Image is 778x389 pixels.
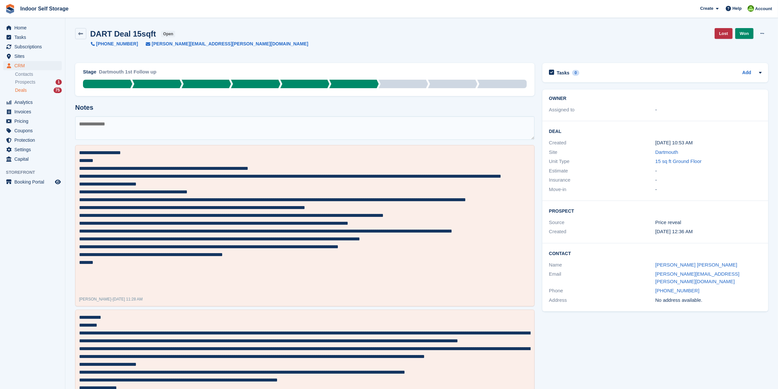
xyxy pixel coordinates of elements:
span: [PERSON_NAME] [79,297,111,301]
span: Subscriptions [14,42,54,51]
span: Home [14,23,54,32]
img: Helen Wilson [748,5,754,12]
span: Capital [14,154,54,164]
span: open [161,31,175,37]
a: menu [3,42,62,51]
h2: Owner [549,96,762,101]
span: Sites [14,52,54,61]
div: Stage [83,68,96,76]
span: Help [733,5,742,12]
a: menu [3,33,62,42]
div: - [655,186,762,193]
span: Protection [14,136,54,145]
div: Unit Type [549,158,655,165]
span: Coupons [14,126,54,135]
div: Price reveal [655,219,762,226]
span: CRM [14,61,54,70]
h2: Prospect [549,207,762,214]
a: [PERSON_NAME][EMAIL_ADDRESS][PERSON_NAME][DOMAIN_NAME] [655,271,740,284]
a: Lost [715,28,733,39]
a: menu [3,107,62,116]
a: menu [3,52,62,61]
a: [PHONE_NUMBER] [91,41,138,47]
a: menu [3,23,62,32]
a: Prospects 1 [15,79,62,86]
a: menu [3,177,62,186]
div: - [655,167,762,175]
span: Tasks [14,33,54,42]
span: Settings [14,145,54,154]
a: Indoor Self Storage [18,3,71,14]
a: menu [3,61,62,70]
span: Invoices [14,107,54,116]
div: Source [549,219,655,226]
span: Deals [15,87,27,93]
a: menu [3,154,62,164]
img: stora-icon-8386f47178a22dfd0bd8f6a31ec36ba5ce8667c1dd55bd0f319d3a0aa187defe.svg [5,4,15,14]
div: Email [549,270,655,285]
div: [DATE] 12:36 AM [655,228,762,235]
a: menu [3,117,62,126]
div: Address [549,297,655,304]
div: Site [549,149,655,156]
h2: DART Deal 15sqft [90,29,156,38]
a: Contacts [15,71,62,77]
div: Created [549,139,655,147]
div: [DATE] 10:53 AM [655,139,762,147]
span: Booking Portal [14,177,54,186]
div: - [79,296,143,302]
div: No address available. [655,297,762,304]
span: Analytics [14,98,54,107]
div: - [655,176,762,184]
div: - [655,106,762,114]
span: Storefront [6,169,65,176]
div: 75 [54,88,62,93]
a: [PHONE_NUMBER] [655,288,700,293]
a: Dartmouth [655,149,678,155]
div: 0 [572,70,580,76]
h2: Notes [75,104,535,111]
div: Created [549,228,655,235]
span: Create [700,5,713,12]
div: Move-in [549,186,655,193]
h2: Tasks [557,70,570,76]
div: 1 [56,79,62,85]
div: Phone [549,287,655,295]
a: [PERSON_NAME][EMAIL_ADDRESS][PERSON_NAME][DOMAIN_NAME] [138,41,308,47]
a: 15 sq ft Ground Floor [655,158,702,164]
a: menu [3,126,62,135]
div: Name [549,261,655,269]
div: Insurance [549,176,655,184]
a: Add [742,69,751,77]
a: menu [3,145,62,154]
span: [PERSON_NAME][EMAIL_ADDRESS][PERSON_NAME][DOMAIN_NAME] [152,41,308,47]
a: Deals 75 [15,87,62,94]
a: menu [3,98,62,107]
a: [PERSON_NAME] [PERSON_NAME] [655,262,737,267]
span: Account [755,6,772,12]
div: Dartmouth 1st Follow up [99,68,157,80]
a: Won [735,28,753,39]
a: Preview store [54,178,62,186]
span: Pricing [14,117,54,126]
a: menu [3,136,62,145]
div: Assigned to [549,106,655,114]
h2: Contact [549,250,762,256]
span: Prospects [15,79,35,85]
span: [DATE] 11:28 AM [113,297,143,301]
h2: Deal [549,128,762,134]
span: [PHONE_NUMBER] [96,41,138,47]
div: Estimate [549,167,655,175]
